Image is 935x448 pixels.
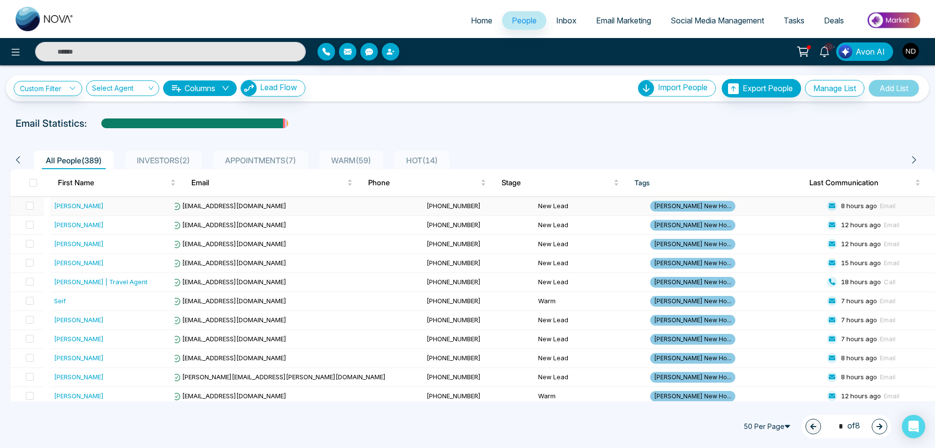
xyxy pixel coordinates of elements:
[163,80,237,96] button: Columnsdown
[237,80,305,97] a: Lead FlowLead Flow
[534,349,646,368] td: New Lead
[650,353,735,364] span: [PERSON_NAME] New Ho...
[722,79,801,97] button: Export People
[884,221,899,229] span: Email
[427,278,481,286] span: [PHONE_NUMBER]
[427,297,481,305] span: [PHONE_NUMBER]
[650,277,735,288] span: [PERSON_NAME] New Ho...
[172,297,286,305] span: [EMAIL_ADDRESS][DOMAIN_NAME]
[50,169,184,196] th: First Name
[805,80,864,97] button: Manage List
[546,11,586,30] a: Inbox
[627,169,802,196] th: Tags
[841,335,877,343] span: 7 hours ago
[841,297,877,305] span: 7 hours ago
[743,83,793,93] span: Export People
[880,335,896,343] span: Email
[461,11,502,30] a: Home
[327,156,375,165] span: WARM ( 59 )
[172,278,286,286] span: [EMAIL_ADDRESS][DOMAIN_NAME]
[884,278,896,286] span: Call
[880,297,896,305] span: Email
[172,240,286,248] span: [EMAIL_ADDRESS][DOMAIN_NAME]
[221,156,300,165] span: APPOINTMENTS ( 7 )
[427,259,481,267] span: [PHONE_NUMBER]
[172,259,286,267] span: [EMAIL_ADDRESS][DOMAIN_NAME]
[172,373,386,381] span: [PERSON_NAME][EMAIL_ADDRESS][PERSON_NAME][DOMAIN_NAME]
[671,16,764,25] span: Social Media Management
[368,177,479,189] span: Phone
[54,315,104,325] div: [PERSON_NAME]
[813,42,836,59] a: 10+
[54,391,104,401] div: [PERSON_NAME]
[241,80,257,96] img: Lead Flow
[54,220,104,230] div: [PERSON_NAME]
[534,254,646,273] td: New Lead
[534,292,646,311] td: Warm
[172,316,286,324] span: [EMAIL_ADDRESS][DOMAIN_NAME]
[534,330,646,349] td: New Lead
[172,392,286,400] span: [EMAIL_ADDRESS][DOMAIN_NAME]
[859,9,929,31] img: Market-place.gif
[814,11,854,30] a: Deals
[494,169,627,196] th: Stage
[884,392,899,400] span: Email
[650,201,735,212] span: [PERSON_NAME] New Ho...
[14,81,82,96] a: Custom Filter
[650,391,735,402] span: [PERSON_NAME] New Ho...
[802,169,935,196] th: Last Communication
[54,258,104,268] div: [PERSON_NAME]
[502,11,546,30] a: People
[534,273,646,292] td: New Lead
[427,316,481,324] span: [PHONE_NUMBER]
[172,221,286,229] span: [EMAIL_ADDRESS][DOMAIN_NAME]
[241,80,305,97] button: Lead Flow
[172,354,286,362] span: [EMAIL_ADDRESS][DOMAIN_NAME]
[650,220,735,231] span: [PERSON_NAME] New Ho...
[534,197,646,216] td: New Lead
[586,11,661,30] a: Email Marketing
[191,177,345,189] span: Email
[880,202,896,210] span: Email
[502,177,612,189] span: Stage
[884,240,899,248] span: Email
[556,16,577,25] span: Inbox
[534,387,646,406] td: Warm
[880,354,896,362] span: Email
[172,335,286,343] span: [EMAIL_ADDRESS][DOMAIN_NAME]
[402,156,442,165] span: HOT ( 14 )
[427,373,481,381] span: [PHONE_NUMBER]
[833,420,860,433] span: of 8
[739,419,798,434] span: 50 Per Page
[880,316,896,324] span: Email
[824,42,833,51] span: 10+
[16,116,87,131] p: Email Statistics:
[841,373,877,381] span: 8 hours ago
[784,16,804,25] span: Tasks
[650,239,735,250] span: [PERSON_NAME] New Ho...
[133,156,194,165] span: INVESTORS ( 2 )
[596,16,651,25] span: Email Marketing
[54,353,104,363] div: [PERSON_NAME]
[54,239,104,249] div: [PERSON_NAME]
[841,259,881,267] span: 15 hours ago
[534,235,646,254] td: New Lead
[427,354,481,362] span: [PHONE_NUMBER]
[427,202,481,210] span: [PHONE_NUMBER]
[650,296,735,307] span: [PERSON_NAME] New Ho...
[650,334,735,345] span: [PERSON_NAME] New Ho...
[54,201,104,211] div: [PERSON_NAME]
[841,354,877,362] span: 8 hours ago
[836,42,893,61] button: Avon AI
[841,240,881,248] span: 12 hours ago
[774,11,814,30] a: Tasks
[54,334,104,344] div: [PERSON_NAME]
[534,216,646,235] td: New Lead
[54,277,148,287] div: [PERSON_NAME] | Travel Agent
[534,368,646,387] td: New Lead
[661,11,774,30] a: Social Media Management
[856,46,885,58] span: Avon AI
[16,7,74,31] img: Nova CRM Logo
[427,240,481,248] span: [PHONE_NUMBER]
[427,221,481,229] span: [PHONE_NUMBER]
